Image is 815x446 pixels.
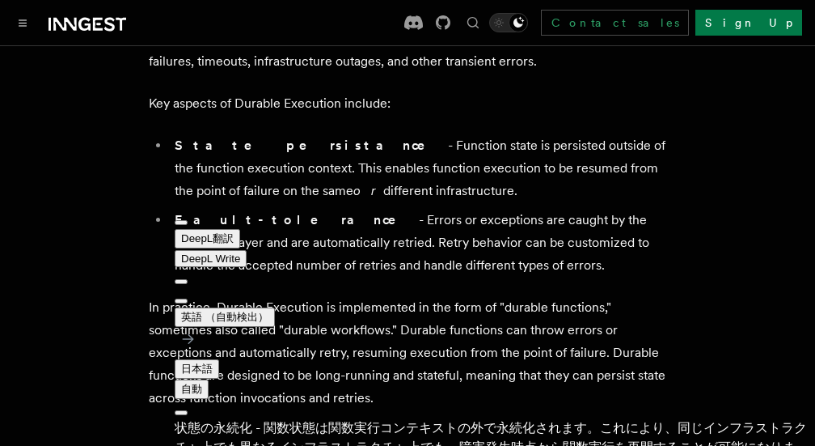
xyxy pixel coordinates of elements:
[353,183,383,198] em: or
[170,134,666,202] li: - Function state is persisted outside of the function execution context. This enables function ex...
[541,10,689,36] a: Contact sales
[149,296,666,410] p: In practice, Durable Execution is implemented in the form of "durable functions," sometimes also ...
[695,10,802,36] a: Sign Up
[170,209,666,277] li: - Errors or exceptions are caught by the execution layer and are automatically retried. Retry beh...
[149,92,666,115] p: Key aspects of Durable Execution include:
[489,13,528,32] button: Toggle dark mode
[175,138,448,153] strong: State persistance
[463,13,483,32] button: Find something...
[13,13,32,32] button: Toggle navigation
